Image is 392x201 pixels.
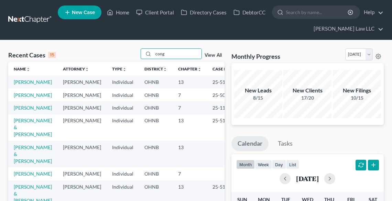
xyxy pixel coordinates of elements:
[107,167,139,180] td: Individual
[173,167,207,180] td: 7
[173,89,207,101] td: 7
[139,141,173,167] td: OHNB
[333,94,381,101] div: 10/15
[112,66,127,71] a: Typeunfold_more
[163,67,167,71] i: unfold_more
[122,67,127,71] i: unfold_more
[104,6,133,19] a: Home
[231,136,269,151] a: Calendar
[173,141,207,167] td: 13
[207,101,240,114] td: 25-11640
[207,114,240,141] td: 25-51345
[296,175,319,182] h2: [DATE]
[107,89,139,101] td: Individual
[14,144,52,164] a: [PERSON_NAME] & [PERSON_NAME]
[139,89,173,101] td: OHNB
[234,94,282,101] div: 8/15
[107,101,139,114] td: Individual
[153,49,202,59] input: Search by name...
[57,76,107,88] td: [PERSON_NAME]
[283,87,331,94] div: New Clients
[333,87,381,94] div: New Filings
[173,101,207,114] td: 7
[48,52,56,58] div: 15
[205,53,222,58] a: View All
[14,105,52,111] a: [PERSON_NAME]
[283,94,331,101] div: 17/20
[230,6,269,19] a: DebtorCC
[14,171,52,177] a: [PERSON_NAME]
[144,66,167,71] a: Districtunfold_more
[360,6,383,19] a: Help
[133,6,177,19] a: Client Portal
[231,52,280,60] h3: Monthly Progress
[107,141,139,167] td: Individual
[207,89,240,101] td: 25-50678
[177,6,230,19] a: Directory Cases
[178,66,202,71] a: Chapterunfold_more
[57,101,107,114] td: [PERSON_NAME]
[236,160,255,169] button: month
[57,89,107,101] td: [PERSON_NAME]
[8,51,56,59] div: Recent Cases
[107,76,139,88] td: Individual
[14,118,52,137] a: [PERSON_NAME] & [PERSON_NAME]
[107,114,139,141] td: Individual
[72,10,95,15] span: New Case
[57,167,107,180] td: [PERSON_NAME]
[197,67,202,71] i: unfold_more
[139,167,173,180] td: OHNB
[139,101,173,114] td: OHNB
[85,67,89,71] i: unfold_more
[310,23,383,35] a: [PERSON_NAME] Law LLC
[139,76,173,88] td: OHNB
[14,66,30,71] a: Nameunfold_more
[286,6,349,19] input: Search by name...
[139,114,173,141] td: OHNB
[57,114,107,141] td: [PERSON_NAME]
[173,76,207,88] td: 13
[14,79,52,85] a: [PERSON_NAME]
[14,92,52,98] a: [PERSON_NAME]
[26,67,30,71] i: unfold_more
[286,160,299,169] button: list
[57,141,107,167] td: [PERSON_NAME]
[272,160,286,169] button: day
[213,66,235,71] a: Case Nounfold_more
[255,160,272,169] button: week
[272,136,299,151] a: Tasks
[234,87,282,94] div: New Leads
[63,66,89,71] a: Attorneyunfold_more
[207,76,240,88] td: 25-51360
[173,114,207,141] td: 13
